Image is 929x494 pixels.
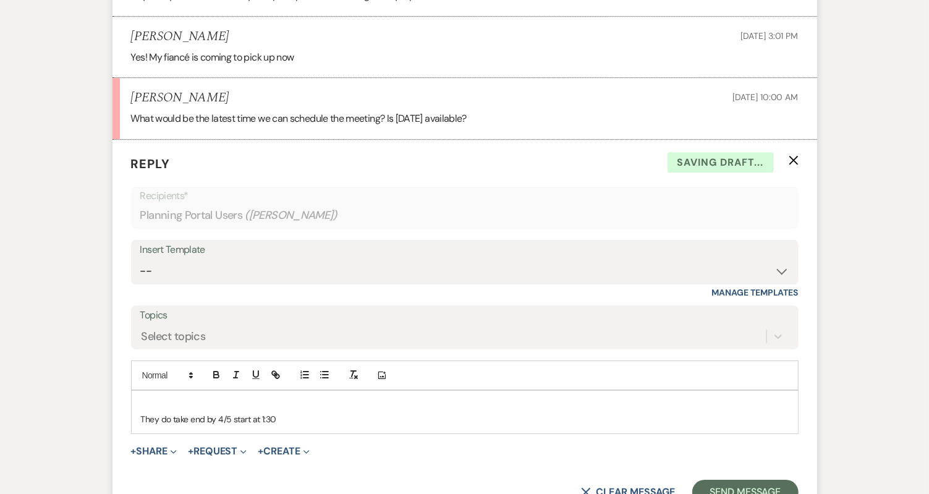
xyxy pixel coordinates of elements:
[140,188,789,204] p: Recipients*
[131,446,137,456] span: +
[188,446,193,456] span: +
[740,30,798,41] span: [DATE] 3:01 PM
[140,241,789,259] div: Insert Template
[131,90,229,106] h5: [PERSON_NAME]
[131,111,799,127] p: What would be the latest time we can schedule the meeting? Is [DATE] available?
[140,203,789,228] div: Planning Portal Users
[131,29,229,45] h5: [PERSON_NAME]
[258,446,309,456] button: Create
[131,49,799,66] p: Yes! My fiancé is coming to pick up now
[141,412,789,426] p: They do take end by 4/5 start at 1:30
[712,287,799,298] a: Manage Templates
[140,307,789,325] label: Topics
[131,446,177,456] button: Share
[131,156,171,172] span: Reply
[668,152,774,173] span: Saving draft...
[258,446,263,456] span: +
[733,92,799,103] span: [DATE] 10:00 AM
[245,207,337,224] span: ( [PERSON_NAME] )
[142,328,206,345] div: Select topics
[188,446,247,456] button: Request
